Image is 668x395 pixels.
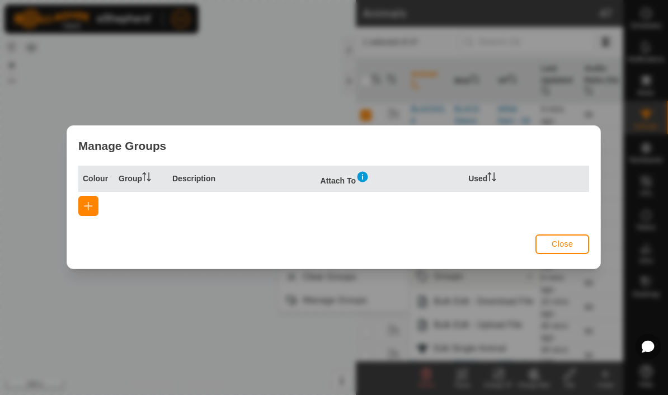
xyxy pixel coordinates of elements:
img: information [356,171,370,184]
th: Attach To [316,166,464,192]
th: Group [114,166,168,192]
button: Close [536,234,590,254]
div: Manage Groups [67,126,600,166]
th: Description [168,166,316,192]
th: Used [464,166,518,192]
span: Close [552,240,573,249]
th: Colour [78,166,114,192]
